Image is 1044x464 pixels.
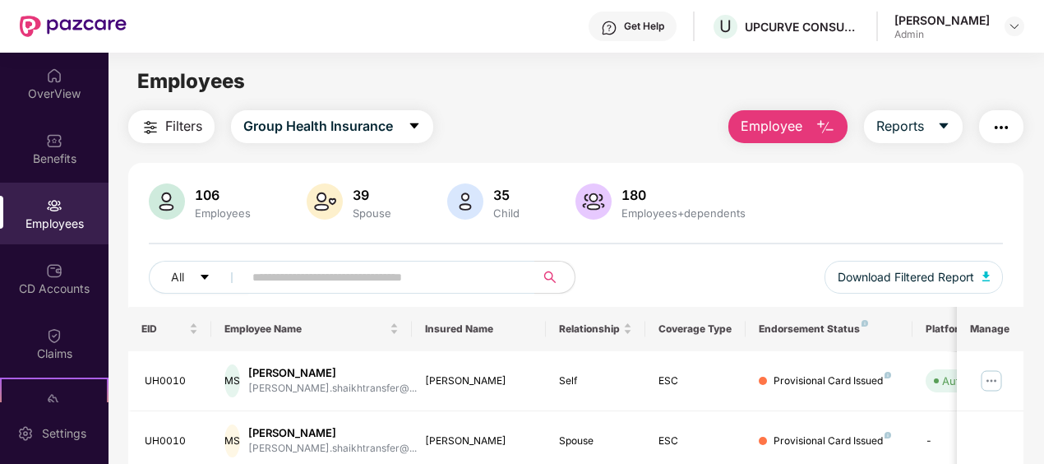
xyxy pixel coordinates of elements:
span: Employee Name [224,322,386,336]
span: Reports [876,116,924,137]
div: [PERSON_NAME] [248,365,417,381]
img: svg+xml;base64,PHN2ZyB4bWxucz0iaHR0cDovL3d3dy53My5vcmcvMjAwMC9zdmciIHhtbG5zOnhsaW5rPSJodHRwOi8vd3... [447,183,483,220]
span: Filters [165,116,202,137]
div: ESC [658,434,732,449]
img: svg+xml;base64,PHN2ZyB4bWxucz0iaHR0cDovL3d3dy53My5vcmcvMjAwMC9zdmciIHdpZHRoPSIyMSIgaGVpZ2h0PSIyMC... [46,392,62,409]
div: Get Help [624,20,664,33]
button: Employee [728,110,848,143]
div: 39 [349,187,395,203]
img: svg+xml;base64,PHN2ZyBpZD0iQmVuZWZpdHMiIHhtbG5zPSJodHRwOi8vd3d3LnczLm9yZy8yMDAwL3N2ZyIgd2lkdGg9Ij... [46,132,62,149]
div: [PERSON_NAME] [425,434,533,449]
div: Spouse [349,206,395,220]
img: svg+xml;base64,PHN2ZyBpZD0iQ2xhaW0iIHhtbG5zPSJodHRwOi8vd3d3LnczLm9yZy8yMDAwL3N2ZyIgd2lkdGg9IjIwIi... [46,327,62,344]
span: Download Filtered Report [838,268,974,286]
button: Group Health Insurancecaret-down [231,110,433,143]
img: svg+xml;base64,PHN2ZyB4bWxucz0iaHR0cDovL3d3dy53My5vcmcvMjAwMC9zdmciIHdpZHRoPSI4IiBoZWlnaHQ9IjgiIH... [885,372,891,378]
img: svg+xml;base64,PHN2ZyB4bWxucz0iaHR0cDovL3d3dy53My5vcmcvMjAwMC9zdmciIHhtbG5zOnhsaW5rPSJodHRwOi8vd3... [575,183,612,220]
th: Employee Name [211,307,412,351]
div: [PERSON_NAME] [894,12,990,28]
div: Self [559,374,633,389]
span: U [719,16,732,36]
img: svg+xml;base64,PHN2ZyB4bWxucz0iaHR0cDovL3d3dy53My5vcmcvMjAwMC9zdmciIHdpZHRoPSI4IiBoZWlnaHQ9IjgiIH... [862,320,868,327]
div: Spouse [559,434,633,449]
div: UH0010 [145,374,199,389]
img: manageButton [978,368,1005,394]
span: Relationship [559,322,621,336]
span: caret-down [937,119,950,134]
div: ESC [658,374,732,389]
div: 106 [192,187,254,203]
th: EID [128,307,212,351]
th: Manage [957,307,1023,351]
span: All [171,268,184,286]
button: Allcaret-down [149,261,249,294]
div: Endorsement Status [759,322,899,336]
div: MS [224,425,240,457]
div: Provisional Card Issued [774,434,891,449]
div: Employees [192,206,254,220]
button: Filters [128,110,215,143]
img: svg+xml;base64,PHN2ZyB4bWxucz0iaHR0cDovL3d3dy53My5vcmcvMjAwMC9zdmciIHdpZHRoPSIyNCIgaGVpZ2h0PSIyNC... [991,118,1011,137]
span: Employees [137,69,245,93]
span: Group Health Insurance [243,116,393,137]
div: Employees+dependents [618,206,749,220]
div: Auto Verified [942,373,1008,389]
div: [PERSON_NAME].shaikhtransfer@... [248,381,417,397]
span: Employee [741,116,802,137]
div: Provisional Card Issued [774,374,891,389]
img: svg+xml;base64,PHN2ZyB4bWxucz0iaHR0cDovL3d3dy53My5vcmcvMjAwMC9zdmciIHhtbG5zOnhsaW5rPSJodHRwOi8vd3... [815,118,835,137]
th: Relationship [546,307,646,351]
img: svg+xml;base64,PHN2ZyBpZD0iRHJvcGRvd24tMzJ4MzIiIHhtbG5zPSJodHRwOi8vd3d3LnczLm9yZy8yMDAwL3N2ZyIgd2... [1008,20,1021,33]
span: EID [141,322,187,336]
div: Settings [37,425,91,442]
img: svg+xml;base64,PHN2ZyB4bWxucz0iaHR0cDovL3d3dy53My5vcmcvMjAwMC9zdmciIHhtbG5zOnhsaW5rPSJodHRwOi8vd3... [307,183,343,220]
img: svg+xml;base64,PHN2ZyB4bWxucz0iaHR0cDovL3d3dy53My5vcmcvMjAwMC9zdmciIHhtbG5zOnhsaW5rPSJodHRwOi8vd3... [982,271,991,281]
img: svg+xml;base64,PHN2ZyB4bWxucz0iaHR0cDovL3d3dy53My5vcmcvMjAwMC9zdmciIHdpZHRoPSIyNCIgaGVpZ2h0PSIyNC... [141,118,160,137]
span: search [534,271,566,284]
div: 180 [618,187,749,203]
div: Child [490,206,523,220]
img: svg+xml;base64,PHN2ZyBpZD0iQ0RfQWNjb3VudHMiIGRhdGEtbmFtZT0iQ0QgQWNjb3VudHMiIHhtbG5zPSJodHRwOi8vd3... [46,262,62,279]
div: MS [224,364,240,397]
div: [PERSON_NAME].shaikhtransfer@... [248,441,417,457]
div: 35 [490,187,523,203]
div: [PERSON_NAME] [425,374,533,389]
img: svg+xml;base64,PHN2ZyBpZD0iSGVscC0zMngzMiIgeG1sbnM9Imh0dHA6Ly93d3cudzMub3JnLzIwMDAvc3ZnIiB3aWR0aD... [601,20,617,36]
span: caret-down [199,271,210,285]
img: svg+xml;base64,PHN2ZyBpZD0iRW1wbG95ZWVzIiB4bWxucz0iaHR0cDovL3d3dy53My5vcmcvMjAwMC9zdmciIHdpZHRoPS... [46,197,62,214]
div: UH0010 [145,434,199,449]
img: svg+xml;base64,PHN2ZyBpZD0iU2V0dGluZy0yMHgyMCIgeG1sbnM9Imh0dHA6Ly93d3cudzMub3JnLzIwMDAvc3ZnIiB3aW... [17,425,34,442]
th: Insured Name [412,307,546,351]
div: [PERSON_NAME] [248,425,417,441]
th: Coverage Type [645,307,746,351]
img: svg+xml;base64,PHN2ZyBpZD0iSG9tZSIgeG1sbnM9Imh0dHA6Ly93d3cudzMub3JnLzIwMDAvc3ZnIiB3aWR0aD0iMjAiIG... [46,67,62,84]
button: Reportscaret-down [864,110,963,143]
img: New Pazcare Logo [20,16,127,37]
span: caret-down [408,119,421,134]
div: Admin [894,28,990,41]
button: Download Filtered Report [825,261,1004,294]
div: UPCURVE CONSUMER TECHNOLOGIES PRIVATE LIMITED [745,19,860,35]
img: svg+xml;base64,PHN2ZyB4bWxucz0iaHR0cDovL3d3dy53My5vcmcvMjAwMC9zdmciIHdpZHRoPSI4IiBoZWlnaHQ9IjgiIH... [885,432,891,438]
div: Platform Status [926,322,1016,336]
button: search [534,261,575,294]
img: svg+xml;base64,PHN2ZyB4bWxucz0iaHR0cDovL3d3dy53My5vcmcvMjAwMC9zdmciIHhtbG5zOnhsaW5rPSJodHRwOi8vd3... [149,183,185,220]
